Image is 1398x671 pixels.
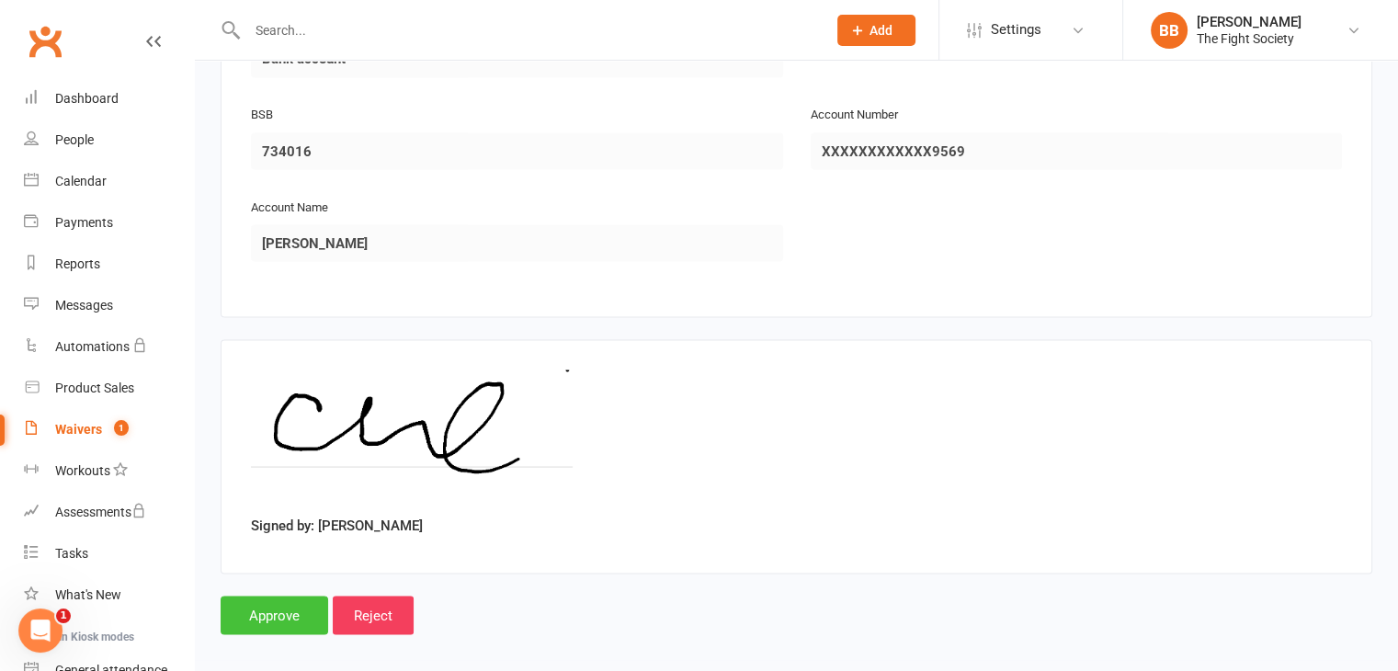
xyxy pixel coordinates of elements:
a: Workouts [24,450,194,492]
div: [PERSON_NAME] [1197,14,1301,30]
div: Payments [55,215,113,230]
div: Product Sales [55,381,134,395]
div: Workouts [55,463,110,478]
iframe: Intercom live chat [18,608,63,653]
span: 1 [56,608,71,623]
label: Account Number [811,106,898,125]
a: Automations [24,326,194,368]
div: Tasks [55,546,88,561]
span: Add [869,23,892,38]
span: 1 [114,420,129,436]
input: Approve [221,596,328,634]
div: Waivers [55,422,102,437]
a: Tasks [24,533,194,574]
img: image1758002820.png [251,370,574,507]
div: Calendar [55,174,107,188]
a: What's New [24,574,194,616]
a: Waivers 1 [24,409,194,450]
label: BSB [251,106,273,125]
input: Search... [242,17,813,43]
div: People [55,132,94,147]
div: Reports [55,256,100,271]
a: Payments [24,202,194,244]
div: Automations [55,339,130,354]
input: Reject [333,596,414,634]
a: Clubworx [22,18,68,64]
a: Product Sales [24,368,194,409]
a: Messages [24,285,194,326]
label: Account Name [251,198,328,217]
div: Messages [55,298,113,313]
a: Reports [24,244,194,285]
button: Add [837,15,915,46]
a: Calendar [24,161,194,202]
label: Signed by: [PERSON_NAME] [251,514,423,536]
span: Settings [991,9,1041,51]
div: Assessments [55,505,146,519]
a: People [24,119,194,161]
div: Dashboard [55,91,119,106]
a: Assessments [24,492,194,533]
div: What's New [55,587,121,602]
div: The Fight Society [1197,30,1301,47]
a: Dashboard [24,78,194,119]
div: BB [1151,12,1188,49]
